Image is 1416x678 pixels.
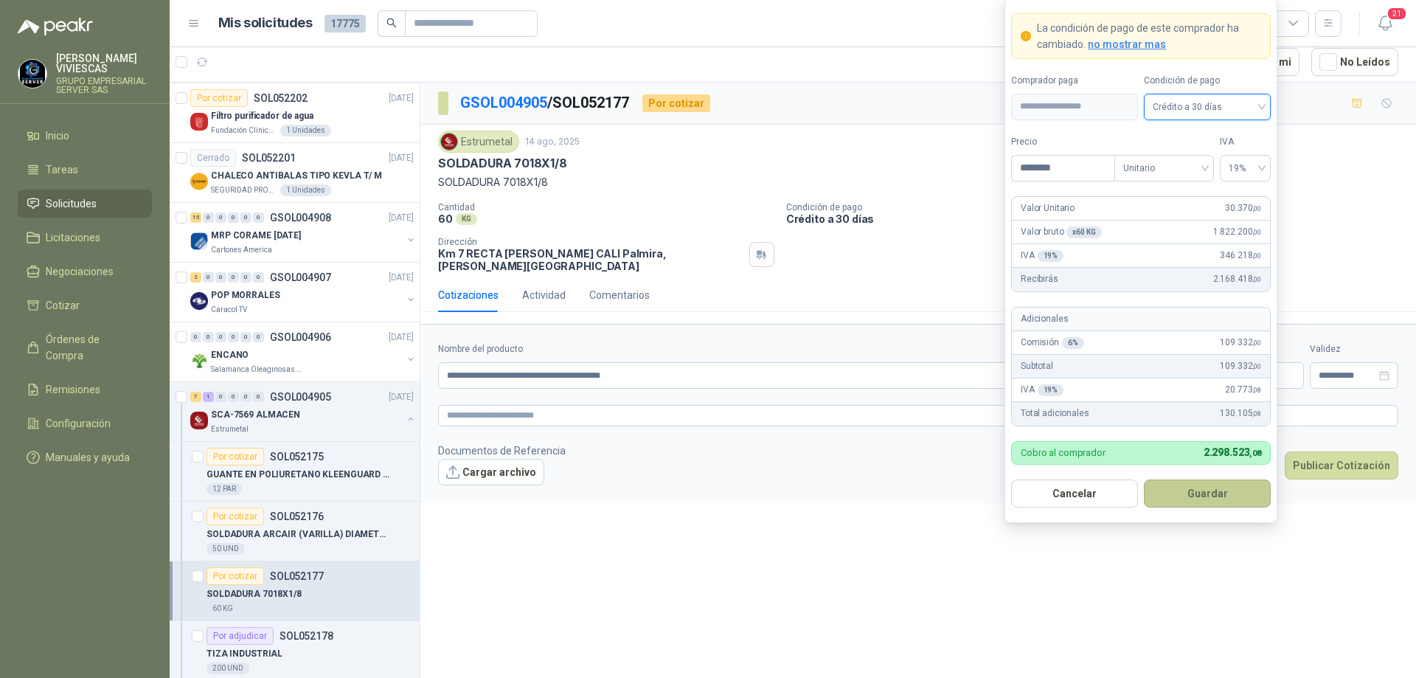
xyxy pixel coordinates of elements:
[56,77,152,94] p: GRUPO EMPRESARIAL SERVER SAS
[211,125,277,136] p: Fundación Clínica Shaio
[206,527,390,542] p: SOLDADURA ARCAIR (VARILLA) DIAMETRO 1/4"
[228,272,239,283] div: 0
[389,331,414,345] p: [DATE]
[206,627,274,645] div: Por adjudicar
[211,184,277,196] p: SEGURIDAD PROVISER LTDA
[270,392,331,402] p: GSOL004905
[253,212,264,223] div: 0
[1252,275,1261,283] span: ,00
[240,272,251,283] div: 0
[211,408,300,422] p: SCA-7569 ALMACEN
[242,153,296,163] p: SOL052201
[270,272,331,283] p: GSOL004907
[1220,249,1261,263] span: 346.218
[1220,336,1261,350] span: 109.332
[253,332,264,342] div: 0
[1021,448,1106,457] p: Cobro al comprador
[240,212,251,223] div: 0
[18,156,152,184] a: Tareas
[18,291,152,319] a: Cotizar
[1213,272,1261,286] span: 2.168.418
[786,202,1410,212] p: Condición de pago
[1144,480,1271,508] button: Guardar
[438,342,1098,356] label: Nombre del producto
[211,348,249,362] p: ENCANO
[206,468,390,482] p: GUANTE EN POLIURETANO KLEENGUARD G40
[460,94,547,111] a: GSOL004905
[211,244,272,256] p: Cartones America
[1021,272,1058,286] p: Recibirás
[1021,225,1102,239] p: Valor bruto
[1252,228,1261,236] span: ,00
[46,263,114,280] span: Negociaciones
[389,211,414,225] p: [DATE]
[206,587,302,601] p: SOLDADURA 7018X1/8
[215,332,226,342] div: 0
[1021,407,1089,421] p: Total adicionales
[438,237,743,247] p: Dirección
[589,287,650,303] div: Comentarios
[1310,342,1398,356] label: Validez
[211,229,301,243] p: MRP CORAME [DATE]
[170,143,420,203] a: CerradoSOL052201[DATE] Company LogoCHALECO ANTIBALAS TIPO KEVLA T/ MSEGURIDAD PROVISER LTDA1 Unid...
[18,122,152,150] a: Inicio
[203,212,214,223] div: 0
[211,364,304,376] p: Salamanca Oleaginosas SAS
[190,269,417,316] a: 2 0 0 0 0 0 GSOL004907[DATE] Company LogoPOP MORRALESCaracol TV
[206,483,242,495] div: 12 PAR
[46,229,100,246] span: Licitaciones
[46,162,78,178] span: Tareas
[1123,157,1205,179] span: Unitario
[218,13,313,34] h1: Mis solicitudes
[18,257,152,286] a: Negociaciones
[190,412,208,429] img: Company Logo
[215,212,226,223] div: 0
[438,131,519,153] div: Estrumetal
[170,442,420,502] a: Por cotizarSOL052175GUANTE EN POLIURETANO KLEENGUARD G4012 PAR
[642,94,710,112] div: Por cotizar
[1011,135,1114,149] label: Precio
[456,213,477,225] div: KG
[389,91,414,105] p: [DATE]
[18,325,152,370] a: Órdenes de Compra
[1038,384,1064,396] div: 19 %
[206,543,245,555] div: 50 UND
[280,125,331,136] div: 1 Unidades
[1229,157,1262,179] span: 19%
[438,156,567,171] p: SOLDADURA 7018X1/8
[438,247,743,272] p: Km 7 RECTA [PERSON_NAME] CALI Palmira , [PERSON_NAME][GEOGRAPHIC_DATA]
[190,388,417,435] a: 7 1 0 0 0 0 GSOL004905[DATE] Company LogoSCA-7569 ALMACENEstrumetal
[270,332,331,342] p: GSOL004906
[1220,359,1261,373] span: 109.332
[441,134,457,150] img: Company Logo
[438,212,453,225] p: 60
[1220,135,1271,149] label: IVA
[1021,383,1063,397] p: IVA
[1311,48,1398,76] button: No Leídos
[170,561,420,621] a: Por cotizarSOL052177SOLDADURA 7018X1/860 KG
[240,332,251,342] div: 0
[1021,312,1068,326] p: Adicionales
[18,376,152,404] a: Remisiones
[228,212,239,223] div: 0
[386,18,397,28] span: search
[1252,204,1261,212] span: ,00
[211,423,249,435] p: Estrumetal
[206,647,282,661] p: TIZA INDUSTRIAL
[18,409,152,437] a: Configuración
[438,443,566,459] p: Documentos de Referencia
[190,272,201,283] div: 2
[438,174,1398,190] p: SOLDADURA 7018X1/8
[206,603,239,615] div: 60 KG
[525,135,580,149] p: 14 ago, 2025
[1252,386,1261,394] span: ,08
[228,332,239,342] div: 0
[18,60,46,88] img: Company Logo
[389,390,414,404] p: [DATE]
[270,511,324,522] p: SOL052176
[1153,96,1262,118] span: Crédito a 30 días
[1066,226,1101,238] div: x 60 KG
[1225,383,1261,397] span: 20.773
[46,196,97,212] span: Solicitudes
[438,202,774,212] p: Cantidad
